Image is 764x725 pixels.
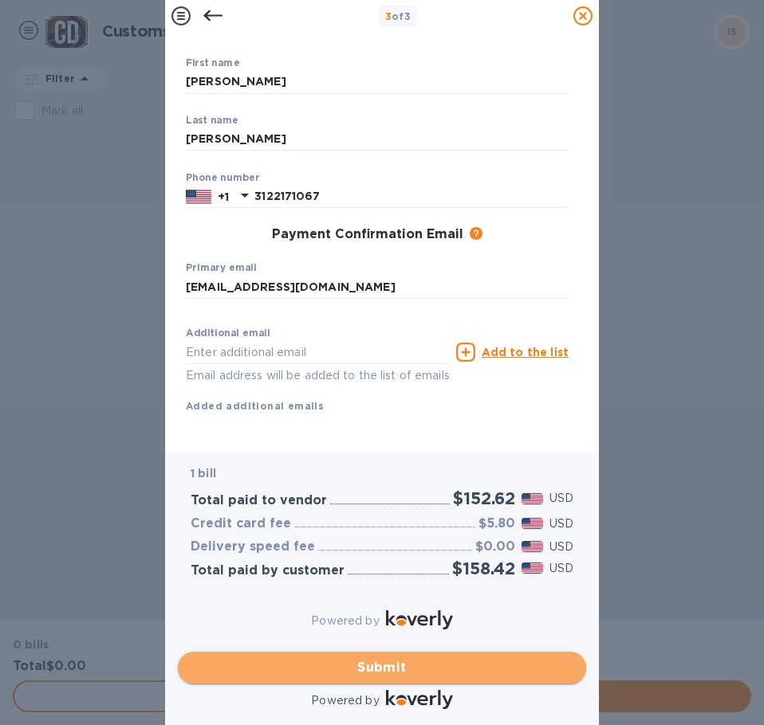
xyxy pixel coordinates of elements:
[178,652,586,684] button: Submit
[254,185,569,209] input: Enter your phone number
[186,188,211,206] img: US
[522,541,543,552] img: USD
[453,488,515,508] h2: $152.62
[386,690,453,709] img: Logo
[475,539,515,555] h3: $0.00
[522,493,543,504] img: USD
[482,346,569,359] u: Add to the list
[186,59,239,69] label: First name
[186,366,450,385] p: Email address will be added to the list of emails
[186,340,450,364] input: Enter additional email
[186,70,569,94] input: Enter your first name
[186,264,257,273] label: Primary email
[311,692,379,709] p: Powered by
[549,515,573,532] p: USD
[186,329,270,339] label: Additional email
[478,516,515,531] h3: $5.80
[385,10,392,22] span: 3
[272,227,463,242] h3: Payment Confirmation Email
[191,493,327,508] h3: Total paid to vendor
[218,189,229,205] p: +1
[186,116,238,125] label: Last name
[186,127,569,151] input: Enter your last name
[549,490,573,507] p: USD
[311,613,379,629] p: Powered by
[549,539,573,555] p: USD
[386,610,453,629] img: Logo
[191,516,291,531] h3: Credit card fee
[452,558,515,578] h2: $158.42
[191,563,345,578] h3: Total paid by customer
[522,562,543,574] img: USD
[385,10,412,22] b: of 3
[191,658,573,677] span: Submit
[186,275,569,299] input: Enter your primary email
[522,518,543,529] img: USD
[549,560,573,577] p: USD
[186,173,259,182] label: Phone number
[191,539,315,555] h3: Delivery speed fee
[191,467,216,480] b: 1 bill
[186,400,324,412] b: Added additional emails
